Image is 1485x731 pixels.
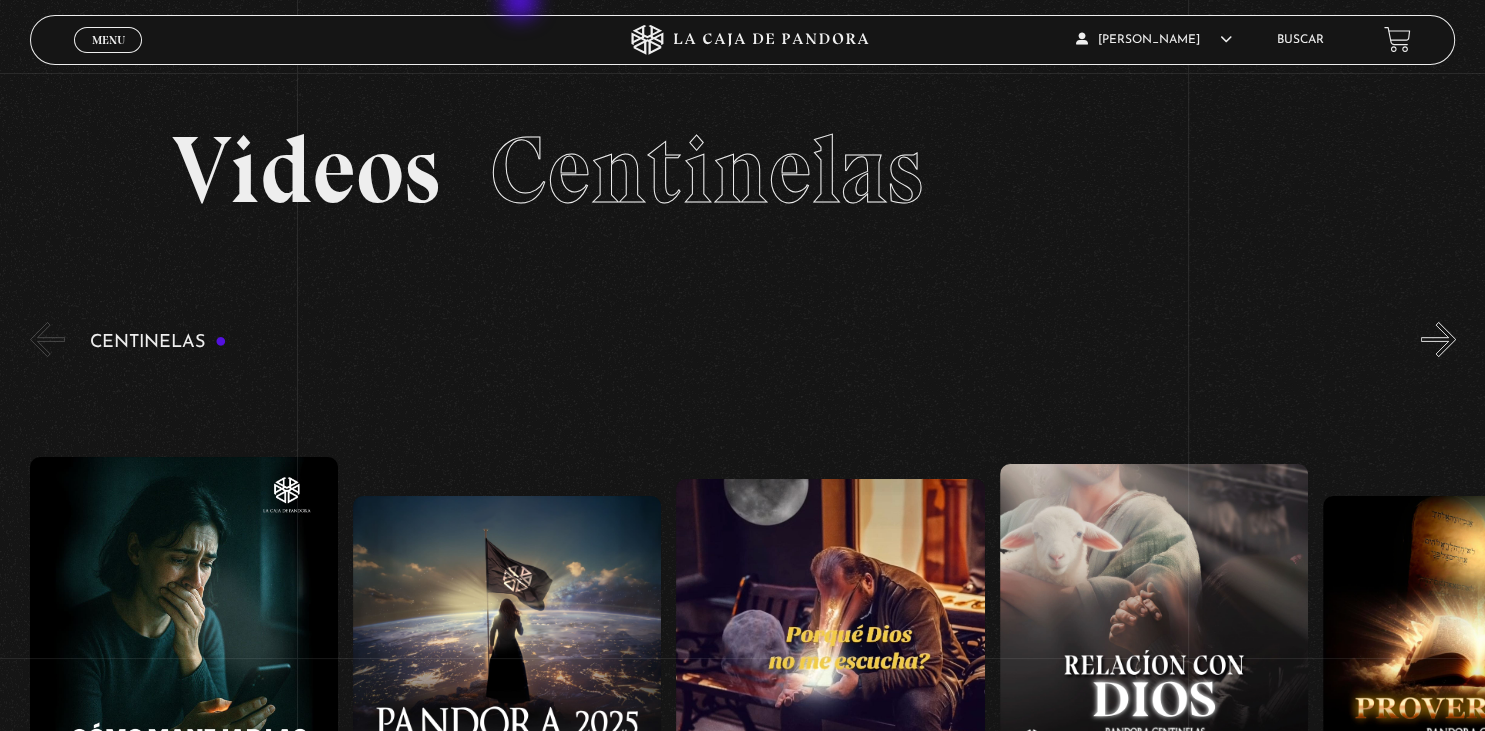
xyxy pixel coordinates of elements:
[30,322,65,357] button: Previous
[172,123,1313,218] h2: Videos
[1384,26,1411,53] a: View your shopping cart
[1421,322,1456,357] button: Next
[1277,34,1324,46] a: Buscar
[1076,34,1232,46] span: [PERSON_NAME]
[92,34,125,46] span: Menu
[85,50,132,64] span: Cerrar
[490,113,923,227] span: Centinelas
[90,333,227,352] h3: Centinelas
